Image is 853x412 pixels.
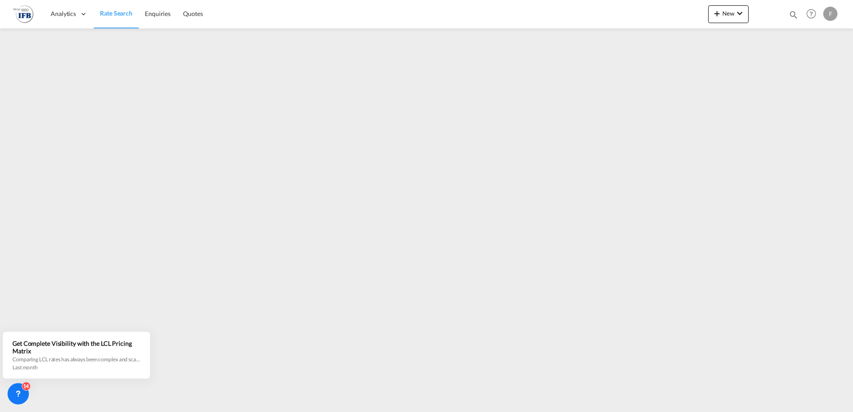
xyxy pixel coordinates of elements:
[789,10,798,23] div: icon-magnify
[100,9,132,17] span: Rate Search
[734,8,745,19] md-icon: icon-chevron-down
[712,10,745,17] span: New
[183,10,203,17] span: Quotes
[51,9,76,18] span: Analytics
[13,4,33,24] img: de31bbe0256b11eebba44b54815f083d.png
[823,7,837,21] div: F
[712,8,722,19] md-icon: icon-plus 400-fg
[708,5,749,23] button: icon-plus 400-fgNewicon-chevron-down
[804,6,823,22] div: Help
[145,10,171,17] span: Enquiries
[804,6,819,21] span: Help
[789,10,798,20] md-icon: icon-magnify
